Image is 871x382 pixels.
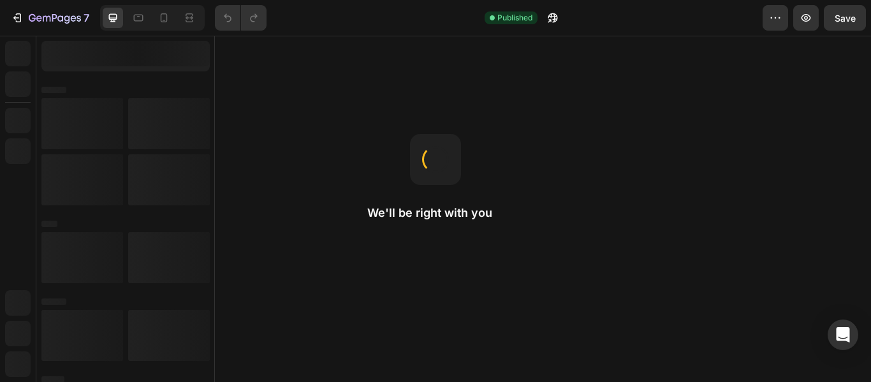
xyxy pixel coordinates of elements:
button: 7 [5,5,95,31]
div: Open Intercom Messenger [828,320,858,350]
span: Save [835,13,856,24]
div: Undo/Redo [215,5,267,31]
p: 7 [84,10,89,26]
h2: We'll be right with you [367,205,504,221]
button: Save [824,5,866,31]
span: Published [497,12,532,24]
